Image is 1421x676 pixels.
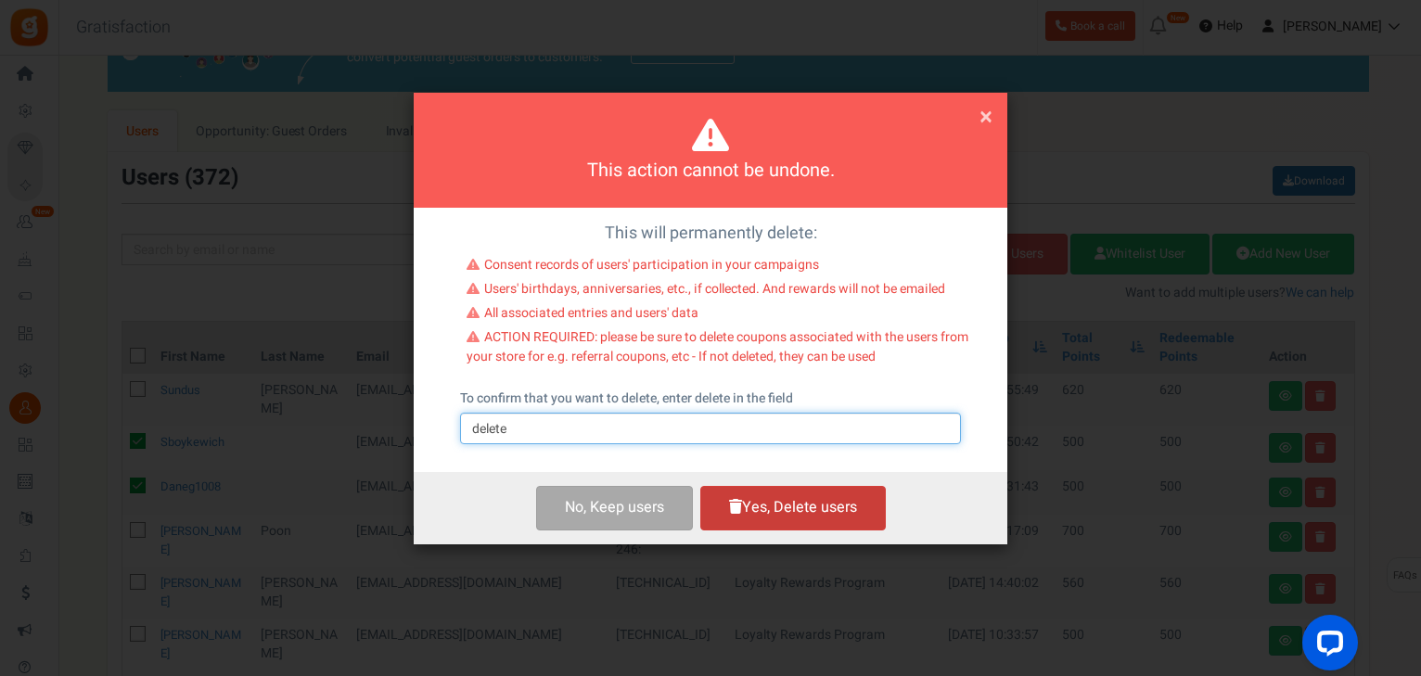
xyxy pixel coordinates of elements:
[467,304,968,328] li: All associated entries and users' data
[467,280,968,304] li: Users' birthdays, anniversaries, etc., if collected. And rewards will not be emailed
[467,328,968,371] li: ACTION REQUIRED: please be sure to delete coupons associated with the users from your store for e...
[536,486,693,529] button: No, Keep users
[700,486,886,529] button: Yes, Delete users
[437,158,984,185] h4: This action cannot be undone.
[657,496,664,518] span: s
[467,256,968,280] li: Consent records of users' participation in your campaigns
[460,413,961,444] input: delete
[460,389,793,408] label: To confirm that you want to delete, enter delete in the field
[979,99,992,134] span: ×
[428,222,993,246] p: This will permanently delete:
